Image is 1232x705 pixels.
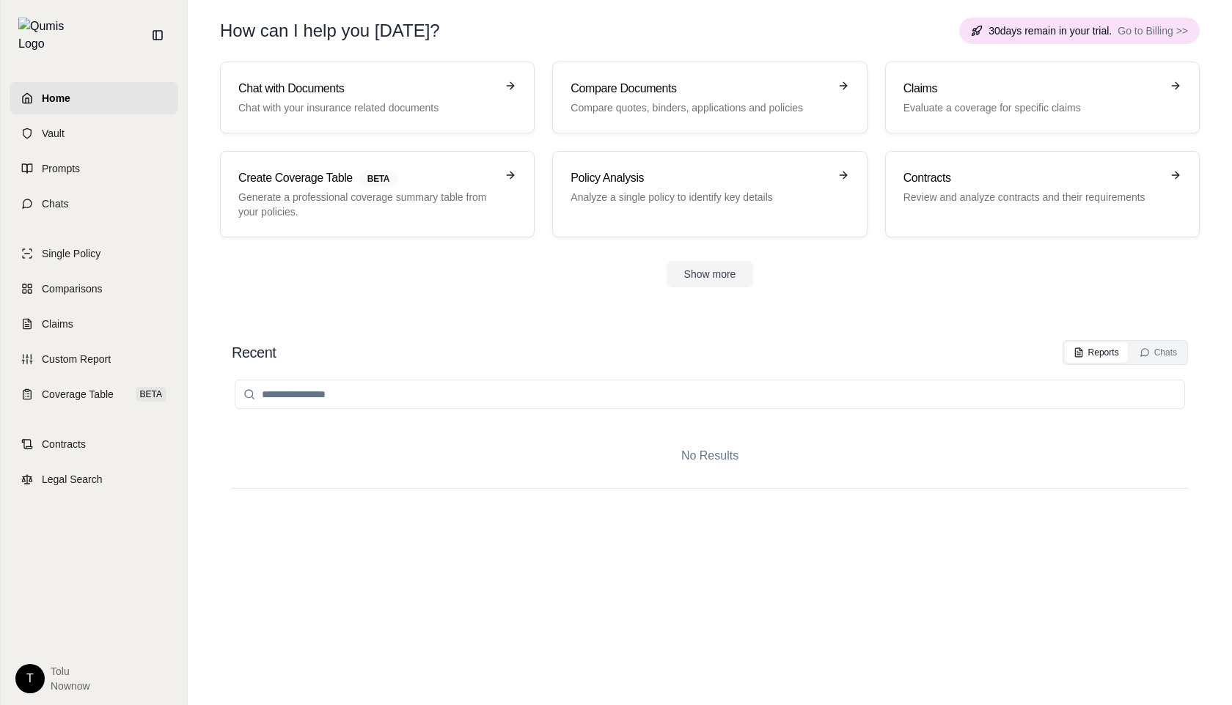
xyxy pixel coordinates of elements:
a: Contracts [10,428,178,460]
a: Claims [10,308,178,340]
h3: Create Coverage Table [238,169,496,187]
span: Vault [42,126,65,141]
a: Custom Report [10,343,178,375]
a: ClaimsEvaluate a coverage for specific claims [885,62,1200,133]
a: Legal Search [10,463,178,495]
div: Chats [1140,347,1177,358]
div: Reports [1074,347,1119,358]
button: Reports [1065,342,1128,363]
a: Policy AnalysisAnalyze a single policy to identify key details [552,151,867,237]
a: Coverage TableBETA [10,378,178,410]
h1: How can I help you [DATE]? [220,19,440,43]
span: BETA [136,387,166,402]
button: Show more [667,261,754,287]
h3: Contracts [903,169,1161,187]
span: Legal Search [42,472,103,487]
button: Chats [1131,342,1186,363]
a: Chats [10,188,178,220]
span: 30 days remain in your trial. [989,23,1112,38]
p: Evaluate a coverage for specific claims [903,100,1161,115]
span: Go to Billing >> [1118,23,1188,38]
span: Contracts [42,437,86,451]
h2: Recent [232,342,276,363]
span: tolu [51,664,90,679]
div: No Results [232,424,1188,488]
a: Compare DocumentsCompare quotes, binders, applications and policies [552,62,867,133]
span: Nownow [51,679,90,693]
a: Prompts [10,152,178,185]
h3: Claims [903,80,1161,97]
h3: Compare Documents [571,80,828,97]
p: Analyze a single policy to identify key details [571,190,828,204]
p: Generate a professional coverage summary table from your policies. [238,190,496,219]
p: Review and analyze contracts and their requirements [903,190,1161,204]
div: T [15,664,45,693]
span: Prompts [42,161,80,176]
img: Qumis Logo [18,18,73,53]
h3: Policy Analysis [571,169,828,187]
span: Comparisons [42,281,102,296]
p: Chat with your insurance related documents [238,100,496,115]
a: Chat with DocumentsChat with your insurance related documents [220,62,535,133]
p: Compare quotes, binders, applications and policies [571,100,828,115]
a: Create Coverage TableBETAGenerate a professional coverage summary table from your policies. [220,151,535,237]
button: Collapse sidebar [146,23,169,47]
a: Home [10,82,178,114]
span: Coverage Table [42,387,114,402]
a: Vault [10,117,178,150]
span: Home [42,91,70,106]
a: Single Policy [10,237,178,270]
span: BETA [359,171,398,187]
span: Claims [42,317,73,331]
span: Chats [42,196,69,211]
span: Custom Report [42,352,111,366]
a: Comparisons [10,273,178,305]
span: Single Policy [42,246,100,261]
a: ContractsReview and analyze contracts and their requirements [885,151,1200,237]
h3: Chat with Documents [238,80,496,97]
